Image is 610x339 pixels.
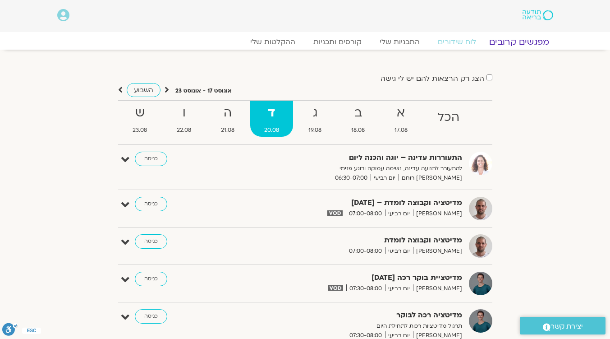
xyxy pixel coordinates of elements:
span: 06:30-07:00 [332,173,371,183]
a: ו22.08 [163,101,205,137]
span: יום רביעי [371,173,399,183]
strong: ו [163,103,205,123]
a: התכניות שלי [371,37,429,46]
span: יום רביעי [385,246,413,256]
strong: ג [295,103,336,123]
a: א17.08 [381,101,422,137]
span: 18.08 [337,125,379,135]
strong: ב [337,103,379,123]
strong: מדיטציה וקבוצה לומדת – [DATE] [241,197,462,209]
strong: התעוררות עדינה – יוגה והכנה ליום [241,152,462,164]
strong: מדיטציה רכה לבוקר [241,309,462,321]
span: 22.08 [163,125,205,135]
a: ב18.08 [337,101,379,137]
a: מפגשים קרובים [478,37,560,47]
p: להתעורר לתנועה עדינה, נשימה עמוקה ורוגע פנימי [241,164,462,173]
a: ש23.08 [119,101,161,137]
span: 07:30-08:00 [346,284,385,293]
strong: א [381,103,422,123]
span: 23.08 [119,125,161,135]
span: יצירת קשר [550,320,583,333]
span: [PERSON_NAME] [413,209,462,218]
strong: מדיטציית בוקר רכה [DATE] [241,272,462,284]
strong: מדיטציה וקבוצה לומדת [241,234,462,246]
a: קורסים ותכניות [304,37,371,46]
a: ג19.08 [295,101,336,137]
span: השבוע [134,86,153,94]
strong: ה [207,103,248,123]
a: כניסה [135,234,167,249]
a: כניסה [135,197,167,211]
span: [PERSON_NAME] [413,284,462,293]
a: ה21.08 [207,101,248,137]
span: יום רביעי [385,284,413,293]
a: כניסה [135,152,167,166]
strong: ש [119,103,161,123]
span: 17.08 [381,125,422,135]
span: [PERSON_NAME] רוחם [399,173,462,183]
a: לוח שידורים [429,37,485,46]
img: vodicon [328,285,343,291]
p: אוגוסט 17 - אוגוסט 23 [175,86,232,96]
span: 21.08 [207,125,248,135]
span: [PERSON_NAME] [413,246,462,256]
nav: Menu [57,37,553,46]
strong: הכל [423,107,473,128]
a: כניסה [135,272,167,286]
a: הכל [423,101,473,137]
span: 07:00-08:00 [346,209,385,218]
a: השבוע [127,83,161,97]
a: יצירת קשר [520,317,605,334]
p: תרגול מדיטציות רכות לתחילת היום [241,321,462,331]
span: יום רביעי [385,209,413,218]
label: הצג רק הרצאות להם יש לי גישה [381,74,484,83]
strong: ד [250,103,293,123]
a: ד20.08 [250,101,293,137]
a: ההקלטות שלי [241,37,304,46]
img: vodicon [327,210,342,216]
span: 07:00-08:00 [346,246,385,256]
span: 19.08 [295,125,336,135]
span: 20.08 [250,125,293,135]
a: כניסה [135,309,167,324]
